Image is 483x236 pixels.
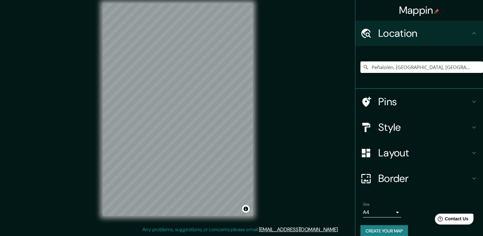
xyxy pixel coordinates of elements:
div: Pins [355,89,483,114]
h4: Style [378,121,470,134]
div: . [339,226,340,233]
button: Toggle attribution [242,205,250,213]
h4: Location [378,27,470,40]
iframe: Help widget launcher [426,211,476,229]
canvas: Map [103,3,253,216]
h4: Layout [378,146,470,159]
h4: Mappin [399,4,440,17]
div: Style [355,114,483,140]
div: A4 [363,207,401,217]
img: pin-icon.png [434,9,439,14]
div: Layout [355,140,483,166]
div: Location [355,20,483,46]
div: . [340,226,341,233]
h4: Pins [378,95,470,108]
label: Size [363,202,370,207]
p: Any problems, suggestions, or concerns please email . [142,226,339,233]
h4: Border [378,172,470,185]
a: [EMAIL_ADDRESS][DOMAIN_NAME] [259,226,338,233]
div: Border [355,166,483,191]
input: Pick your city or area [360,61,483,73]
